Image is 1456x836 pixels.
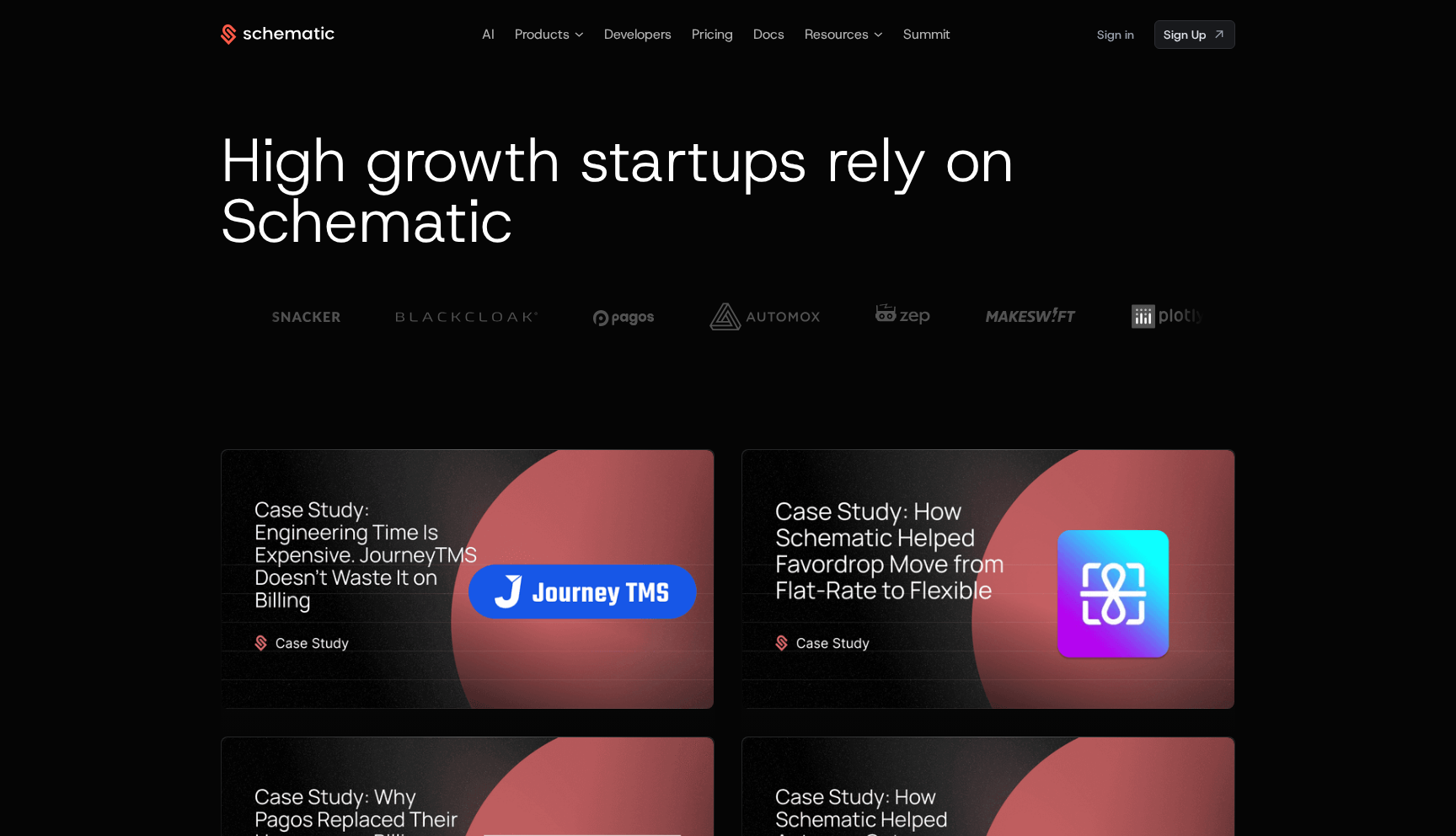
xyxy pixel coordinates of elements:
a: [object Object] [1154,20,1235,49]
img: Case Study - JourneyTMS [222,450,714,709]
span: High growth startups rely on Schematic [221,120,1014,261]
a: Docs [753,25,784,43]
img: Customer 6 [875,292,930,341]
img: Customer 7 [986,292,1076,341]
img: Case Study - Favordrop [742,450,1234,709]
span: Sign Up [1164,26,1206,43]
img: Customer 2 [272,292,340,340]
a: Developers [604,25,672,43]
a: AI [482,25,495,43]
span: Resources [805,24,869,45]
img: Customer 5 [709,292,820,341]
img: Customer 3 [396,292,538,341]
span: Products [515,24,570,45]
img: Customer 8 [1132,292,1206,341]
img: Customer 4 [593,292,654,341]
a: Sign in [1097,21,1134,48]
a: Pricing [692,25,733,43]
a: Summit [903,25,950,43]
